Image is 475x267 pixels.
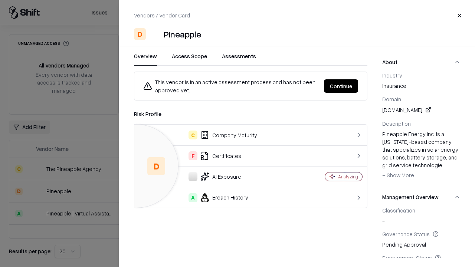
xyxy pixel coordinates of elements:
button: Overview [134,52,157,66]
button: Management Overview [382,187,460,207]
div: Pineapple [164,28,201,40]
div: F [189,151,197,160]
button: + Show More [382,169,414,181]
div: AI Exposure [140,172,299,181]
span: + Show More [382,172,414,178]
div: Company Maturity [140,131,299,139]
div: Breach History [140,193,299,202]
div: - [382,207,460,225]
div: Certificates [140,151,299,160]
div: Analyzing [338,174,358,180]
div: Industry [382,72,460,79]
div: Risk Profile [134,109,367,118]
div: C [189,131,197,139]
button: Access Scope [172,52,207,66]
button: Assessments [222,52,256,66]
p: Vendors / Vendor Card [134,11,190,19]
div: Pending Approval [382,231,460,248]
button: Continue [324,79,358,93]
img: Pineapple [149,28,161,40]
span: insurance [382,82,460,90]
div: Pineapple Energy Inc. is a [US_STATE]-based company that specializes in solar energy solutions, b... [382,130,460,181]
div: Procurement Status [382,254,460,261]
div: [DOMAIN_NAME] [382,105,460,114]
div: This vendor is in an active assessment process and has not been approved yet. [143,78,318,94]
div: D [147,157,165,175]
div: Classification [382,207,460,214]
div: About [382,72,460,187]
span: ... [442,162,446,168]
div: D [134,28,146,40]
div: Domain [382,96,460,102]
button: About [382,52,460,72]
div: Description [382,120,460,127]
div: A [189,193,197,202]
div: Governance Status [382,231,460,237]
